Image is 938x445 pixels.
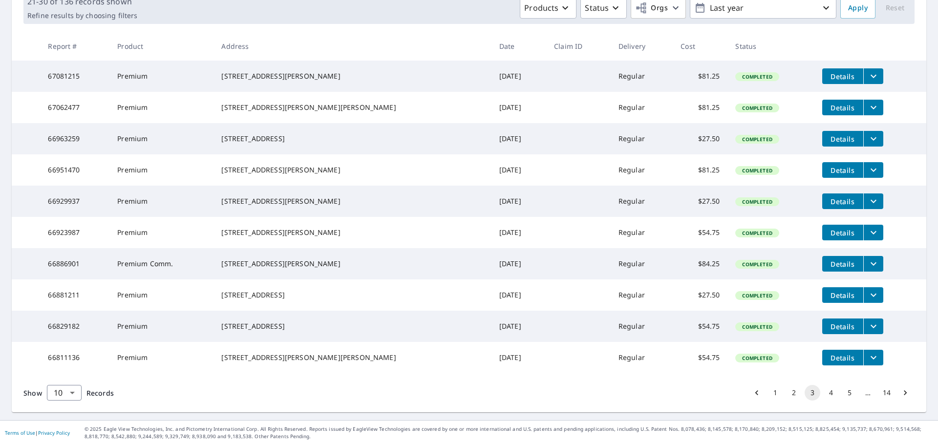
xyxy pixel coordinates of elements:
td: 66963259 [40,123,109,154]
span: Completed [736,230,778,236]
a: Terms of Use [5,429,35,436]
a: Privacy Policy [38,429,70,436]
td: Premium [109,92,213,123]
td: 66886901 [40,248,109,279]
span: Completed [736,292,778,299]
button: filesDropdownBtn-66951470 [863,162,883,178]
td: Regular [611,342,673,373]
td: 66951470 [40,154,109,186]
th: Cost [673,32,727,61]
button: filesDropdownBtn-66929937 [863,193,883,209]
span: Details [828,228,857,237]
td: [DATE] [491,186,546,217]
td: [DATE] [491,311,546,342]
td: $81.25 [673,92,727,123]
div: [STREET_ADDRESS][PERSON_NAME] [221,196,483,206]
span: Records [86,388,114,398]
td: Regular [611,61,673,92]
button: Go to page 14 [879,385,895,401]
div: [STREET_ADDRESS][PERSON_NAME] [221,259,483,269]
span: Details [828,259,857,269]
td: Premium [109,279,213,311]
div: [STREET_ADDRESS] [221,321,483,331]
button: detailsBtn-66881211 [822,287,863,303]
td: Premium [109,61,213,92]
p: Refine results by choosing filters [27,11,137,20]
td: Premium [109,217,213,248]
button: Go to previous page [749,385,765,401]
button: filesDropdownBtn-66811136 [863,350,883,365]
span: Completed [736,136,778,143]
span: Details [828,322,857,331]
td: Regular [611,311,673,342]
td: [DATE] [491,342,546,373]
button: detailsBtn-67062477 [822,100,863,115]
td: 66923987 [40,217,109,248]
td: 67081215 [40,61,109,92]
button: Go to page 2 [786,385,802,401]
span: Completed [736,167,778,174]
span: Details [828,291,857,300]
td: Premium [109,311,213,342]
td: Regular [611,154,673,186]
span: Completed [736,261,778,268]
div: … [860,388,876,398]
button: detailsBtn-66829182 [822,318,863,334]
span: Details [828,166,857,175]
div: Show 10 records [47,385,82,401]
button: detailsBtn-66811136 [822,350,863,365]
td: Regular [611,217,673,248]
td: $27.50 [673,279,727,311]
td: [DATE] [491,154,546,186]
td: [DATE] [491,92,546,123]
p: Status [585,2,609,14]
td: Regular [611,92,673,123]
button: filesDropdownBtn-67081215 [863,68,883,84]
span: Apply [848,2,868,14]
button: filesDropdownBtn-66881211 [863,287,883,303]
td: Premium [109,342,213,373]
span: Orgs [635,2,668,14]
td: [DATE] [491,248,546,279]
th: Product [109,32,213,61]
td: Premium [109,154,213,186]
button: detailsBtn-66886901 [822,256,863,272]
span: Completed [736,73,778,80]
td: [DATE] [491,279,546,311]
button: Go to next page [897,385,913,401]
nav: pagination navigation [747,385,915,401]
button: Go to page 4 [823,385,839,401]
th: Claim ID [546,32,611,61]
td: $81.25 [673,61,727,92]
span: Details [828,197,857,206]
td: 66811136 [40,342,109,373]
td: Premium [109,186,213,217]
span: Details [828,72,857,81]
div: [STREET_ADDRESS] [221,290,483,300]
span: Details [828,103,857,112]
td: $81.25 [673,154,727,186]
button: detailsBtn-66929937 [822,193,863,209]
button: detailsBtn-66923987 [822,225,863,240]
td: $27.50 [673,186,727,217]
button: filesDropdownBtn-67062477 [863,100,883,115]
p: | [5,430,70,436]
button: filesDropdownBtn-66963259 [863,131,883,147]
td: [DATE] [491,61,546,92]
div: [STREET_ADDRESS][PERSON_NAME][PERSON_NAME] [221,353,483,362]
td: $27.50 [673,123,727,154]
td: $84.25 [673,248,727,279]
p: © 2025 Eagle View Technologies, Inc. and Pictometry International Corp. All Rights Reserved. Repo... [85,425,933,440]
td: Regular [611,123,673,154]
th: Report # [40,32,109,61]
th: Date [491,32,546,61]
span: Completed [736,355,778,361]
button: filesDropdownBtn-66923987 [863,225,883,240]
div: [STREET_ADDRESS][PERSON_NAME] [221,165,483,175]
td: 67062477 [40,92,109,123]
button: page 3 [805,385,820,401]
td: 66881211 [40,279,109,311]
td: Regular [611,279,673,311]
td: Regular [611,186,673,217]
div: [STREET_ADDRESS][PERSON_NAME] [221,228,483,237]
